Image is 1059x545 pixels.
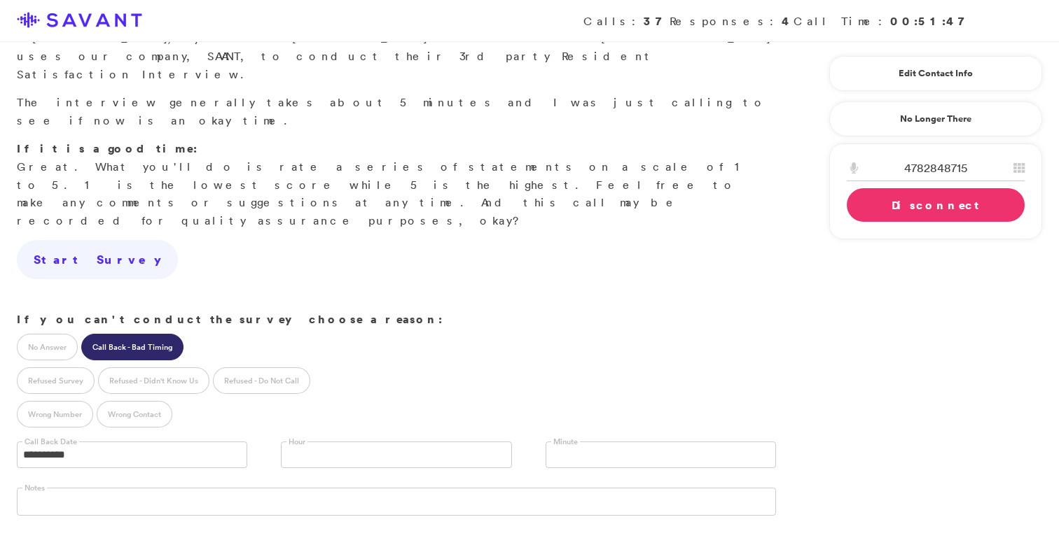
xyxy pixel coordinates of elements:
a: Edit Contact Info [847,62,1025,85]
label: Refused - Didn't Know Us [98,367,209,394]
a: Start Survey [17,240,178,279]
label: Call Back - Bad Timing [81,334,184,360]
label: Hour [286,437,307,447]
strong: 00:51:47 [890,13,972,29]
strong: If it is a good time: [17,141,198,156]
p: Great. What you'll do is rate a series of statements on a scale of 1 to 5. 1 is the lowest score ... [17,140,776,229]
strong: 37 [644,13,670,29]
p: The interview generally takes about 5 minutes and I was just calling to see if now is an okay time. [17,94,776,129]
p: Hi , my name is [PERSON_NAME]. The Phoenix at [GEOGRAPHIC_DATA] uses our company, SAVANT, to cond... [17,12,776,83]
label: Wrong Number [17,401,93,427]
strong: If you can't conduct the survey choose a reason: [17,311,443,327]
label: Refused Survey [17,367,95,394]
label: Minute [551,437,580,447]
label: Notes [22,483,47,493]
label: No Answer [17,334,78,360]
label: Wrong Contact [97,401,172,427]
a: No Longer There [829,101,1042,136]
label: Refused - Do Not Call [213,367,310,394]
a: Disconnect [847,188,1025,222]
label: Call Back Date [22,437,79,447]
strong: 4 [782,13,794,29]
